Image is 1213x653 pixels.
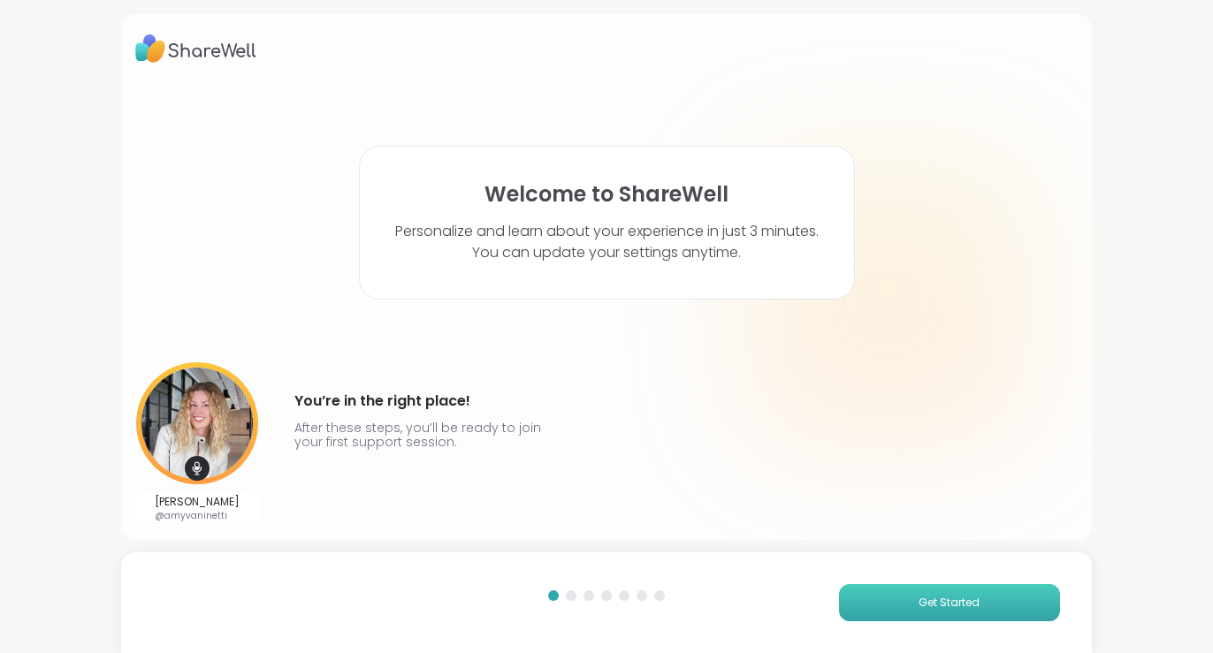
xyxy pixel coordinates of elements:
p: [PERSON_NAME] [155,495,240,509]
img: mic icon [185,456,210,481]
span: Get Started [919,595,980,611]
button: Get Started [839,584,1060,621]
img: User image [136,362,258,484]
p: After these steps, you’ll be ready to join your first support session. [294,421,549,449]
img: ShareWell Logo [135,28,256,69]
h4: You’re in the right place! [294,387,549,415]
h1: Welcome to ShareWell [484,182,729,207]
p: @amyvaninetti [155,509,240,522]
p: Personalize and learn about your experience in just 3 minutes. You can update your settings anytime. [395,221,819,263]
